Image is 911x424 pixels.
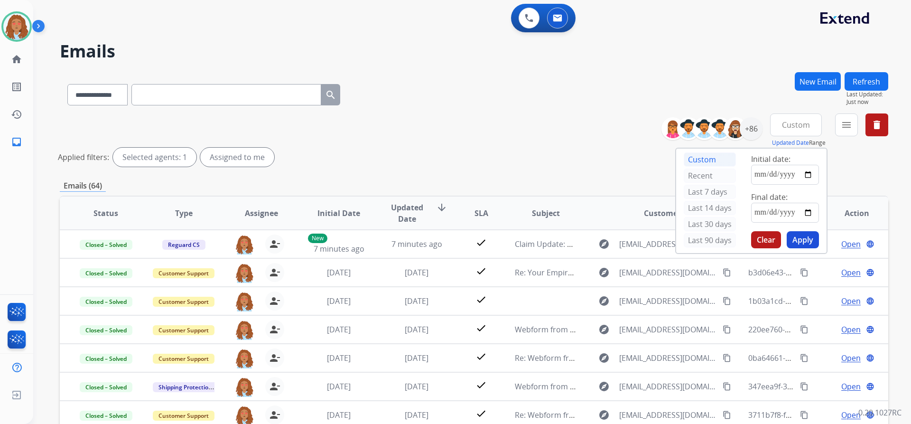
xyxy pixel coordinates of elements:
span: [EMAIL_ADDRESS][DOMAIN_NAME] [619,409,717,421]
span: Customer [644,207,681,219]
span: Range [772,139,826,147]
span: Just now [846,98,888,106]
img: agent-avatar [235,263,254,283]
mat-icon: content_copy [800,411,809,419]
div: Assigned to me [200,148,274,167]
mat-icon: check [475,237,487,248]
span: Open [841,381,861,392]
span: [EMAIL_ADDRESS][DOMAIN_NAME] [619,295,717,307]
mat-icon: content_copy [723,411,731,419]
span: [EMAIL_ADDRESS][DOMAIN_NAME] [619,238,717,250]
mat-icon: language [866,354,874,362]
p: Applied filters: [58,151,109,163]
span: 347eea9f-345f-43a5-82c2-3cc088ced966 [748,381,889,392]
mat-icon: delete [871,119,883,131]
span: b3d06e43-454c-4733-82bb-91f673ce5fde [748,267,892,278]
span: [DATE] [327,267,351,278]
img: agent-avatar [235,320,254,340]
span: Updated Date [386,202,429,225]
mat-icon: explore [598,267,610,278]
mat-icon: explore [598,381,610,392]
mat-icon: check [475,408,487,419]
span: Final date: [751,192,788,202]
mat-icon: search [325,89,336,101]
span: Reguard CS [162,240,205,250]
span: Re: Webform from [EMAIL_ADDRESS][DOMAIN_NAME] on [DATE] [515,410,743,420]
button: Clear [751,231,781,248]
span: [DATE] [405,353,428,363]
span: Customer Support [153,354,214,364]
mat-icon: person_remove [269,238,280,250]
mat-icon: content_copy [800,325,809,334]
span: [EMAIL_ADDRESS][DOMAIN_NAME] [619,352,717,364]
span: Customer Support [153,297,214,307]
div: Recent [684,169,736,183]
mat-icon: menu [841,119,852,131]
mat-icon: person_remove [269,295,280,307]
mat-icon: content_copy [723,268,731,277]
img: agent-avatar [235,235,254,254]
mat-icon: content_copy [723,297,731,305]
span: Initial date: [751,154,790,164]
div: Last 14 days [684,201,736,215]
div: Custom [684,152,736,167]
div: Last 90 days [684,233,736,247]
span: Shipping Protection [153,382,218,392]
h2: Emails [60,42,888,61]
span: Customer Support [153,411,214,421]
span: Customer Support [153,325,214,335]
mat-icon: check [475,294,487,305]
mat-icon: explore [598,352,610,364]
mat-icon: person_remove [269,381,280,392]
button: Apply [787,231,819,248]
span: Closed – Solved [80,411,132,421]
p: New [308,234,327,243]
span: [DATE] [405,267,428,278]
span: [EMAIL_ADDRESS][DOMAIN_NAME] [619,267,717,278]
mat-icon: language [866,297,874,305]
mat-icon: history [11,109,22,120]
span: Initial Date [317,207,360,219]
span: 1b03a1cd-dae6-4395-8ab3-37689843b7ad [748,296,897,306]
button: Refresh [845,72,888,91]
span: [DATE] [327,324,351,335]
span: Assignee [245,207,278,219]
span: Closed – Solved [80,297,132,307]
span: [DATE] [327,296,351,306]
span: [DATE] [327,410,351,420]
span: Open [841,409,861,421]
mat-icon: language [866,382,874,391]
span: Closed – Solved [80,382,132,392]
mat-icon: home [11,54,22,65]
button: Updated Date [772,139,809,147]
span: Subject [532,207,560,219]
p: Emails (64) [60,180,106,192]
mat-icon: check [475,322,487,334]
div: Selected agents: 1 [113,148,196,167]
span: 7 minutes ago [391,239,442,249]
mat-icon: content_copy [800,297,809,305]
mat-icon: person_remove [269,409,280,421]
span: [DATE] [405,381,428,392]
span: Re: Your Empire [DATE]® Service Plan claim is approved [515,267,714,278]
span: Webform from [EMAIL_ADDRESS][DOMAIN_NAME] on [DATE] [515,381,730,392]
span: [EMAIL_ADDRESS][DOMAIN_NAME] [619,324,717,335]
span: [DATE] [327,381,351,392]
span: Closed – Solved [80,354,132,364]
span: [DATE] [405,296,428,306]
mat-icon: content_copy [800,382,809,391]
mat-icon: content_copy [723,325,731,334]
mat-icon: explore [598,295,610,307]
img: agent-avatar [235,349,254,368]
mat-icon: explore [598,238,610,250]
span: Open [841,238,861,250]
span: 3711b7f8-f98f-4700-a570-498d2ae80a1d [748,410,890,420]
mat-icon: person_remove [269,352,280,364]
span: Custom [782,123,810,127]
span: Customer Support [153,268,214,278]
span: Open [841,295,861,307]
img: avatar [3,13,30,40]
mat-icon: language [866,268,874,277]
mat-icon: check [475,265,487,277]
mat-icon: language [866,325,874,334]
